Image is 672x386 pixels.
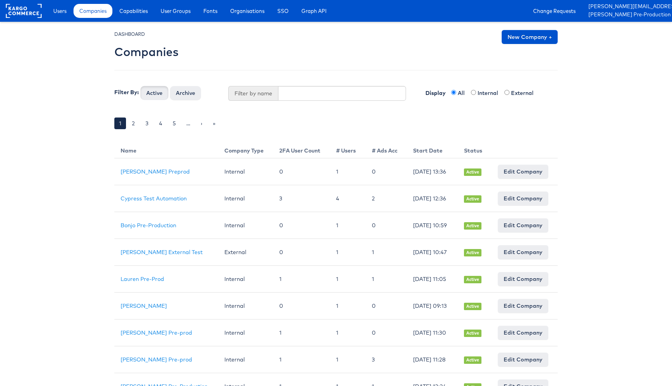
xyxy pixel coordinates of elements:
[478,89,503,97] label: Internal
[114,88,139,96] label: Filter By:
[366,346,407,373] td: 3
[498,299,548,313] a: Edit Company
[218,185,273,212] td: Internal
[366,293,407,319] td: 0
[498,165,548,179] a: Edit Company
[366,158,407,185] td: 0
[218,212,273,239] td: Internal
[119,7,148,15] span: Capabilities
[464,195,482,203] span: Active
[464,249,482,256] span: Active
[127,118,140,129] a: 2
[170,86,201,100] button: Archive
[407,293,458,319] td: [DATE] 09:13
[407,239,458,266] td: [DATE] 10:47
[114,46,178,58] h2: Companies
[458,89,469,97] label: All
[273,319,330,346] td: 1
[121,249,203,256] a: [PERSON_NAME] External Test
[168,118,180,129] a: 5
[155,4,196,18] a: User Groups
[218,140,273,158] th: Company Type
[121,302,167,309] a: [PERSON_NAME]
[464,356,482,364] span: Active
[273,185,330,212] td: 3
[464,276,482,283] span: Active
[273,266,330,293] td: 1
[464,303,482,310] span: Active
[588,3,666,11] a: [PERSON_NAME][EMAIL_ADDRESS][PERSON_NAME][DOMAIN_NAME]
[366,319,407,346] td: 0
[498,191,548,205] a: Edit Company
[464,168,482,176] span: Active
[121,275,164,282] a: Lauren Pre-Prod
[330,239,365,266] td: 1
[273,346,330,373] td: 1
[121,222,176,229] a: Bonjo Pre-Production
[154,118,167,129] a: 4
[407,346,458,373] td: [DATE] 11:28
[208,118,220,129] a: »
[140,86,168,100] button: Active
[79,7,107,15] span: Companies
[196,118,207,129] a: ›
[114,140,218,158] th: Name
[330,293,365,319] td: 1
[198,4,223,18] a: Fonts
[527,4,581,18] a: Change Requests
[296,4,332,18] a: Graph API
[203,7,217,15] span: Fonts
[141,118,153,129] a: 3
[273,158,330,185] td: 0
[273,212,330,239] td: 0
[330,266,365,293] td: 1
[271,4,294,18] a: SSO
[498,272,548,286] a: Edit Company
[407,140,458,158] th: Start Date
[418,86,450,97] label: Display
[301,7,327,15] span: Graph API
[114,4,154,18] a: Capabilities
[407,319,458,346] td: [DATE] 11:30
[511,89,538,97] label: External
[407,212,458,239] td: [DATE] 10:59
[366,266,407,293] td: 1
[114,118,126,129] a: 1
[498,326,548,340] a: Edit Company
[366,185,407,212] td: 2
[218,319,273,346] td: Internal
[182,118,195,129] a: …
[588,11,666,19] a: [PERSON_NAME] Pre-Production
[273,293,330,319] td: 0
[502,30,558,44] a: New Company +
[121,195,187,202] a: Cypress Test Automation
[273,140,330,158] th: 2FA User Count
[218,293,273,319] td: Internal
[498,353,548,367] a: Edit Company
[330,158,365,185] td: 1
[407,266,458,293] td: [DATE] 11:05
[218,158,273,185] td: Internal
[464,330,482,337] span: Active
[330,140,365,158] th: # Users
[458,140,492,158] th: Status
[47,4,72,18] a: Users
[366,239,407,266] td: 1
[228,86,278,101] span: Filter by name
[218,266,273,293] td: Internal
[218,346,273,373] td: Internal
[330,185,365,212] td: 4
[218,239,273,266] td: External
[330,319,365,346] td: 1
[273,239,330,266] td: 0
[498,245,548,259] a: Edit Company
[498,218,548,232] a: Edit Company
[53,7,66,15] span: Users
[121,168,190,175] a: [PERSON_NAME] Preprod
[464,222,482,230] span: Active
[366,140,407,158] th: # Ads Acc
[366,212,407,239] td: 0
[161,7,191,15] span: User Groups
[330,212,365,239] td: 1
[407,158,458,185] td: [DATE] 13:36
